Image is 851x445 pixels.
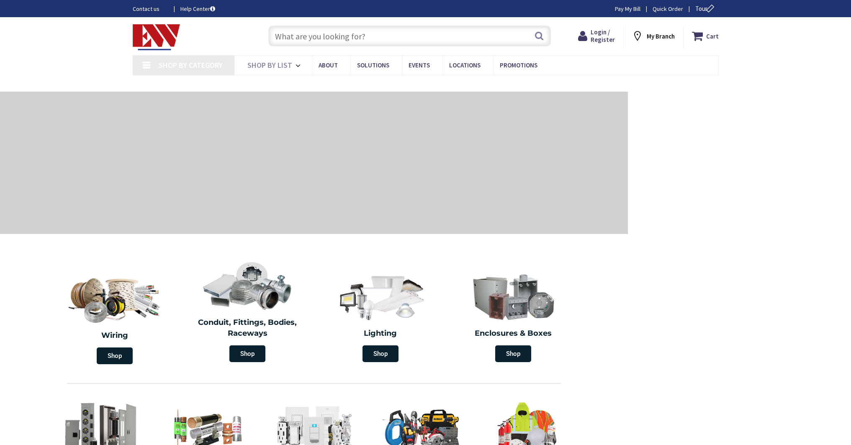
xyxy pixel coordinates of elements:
[578,28,615,44] a: Login / Register
[647,32,675,40] strong: My Branch
[692,28,719,44] a: Cart
[695,5,717,13] span: Tour
[268,26,551,46] input: What are you looking for?
[229,345,265,362] span: Shop
[183,257,312,366] a: Conduit, Fittings, Bodies, Raceways Shop
[449,268,578,366] a: Enclosures & Boxes Shop
[133,5,167,13] a: Contact us
[409,61,430,69] span: Events
[495,345,531,362] span: Shop
[180,5,215,13] a: Help Center
[319,61,338,69] span: About
[453,328,574,339] h2: Enclosures & Boxes
[449,61,481,69] span: Locations
[591,28,615,44] span: Login / Register
[97,347,133,364] span: Shop
[52,330,177,341] h2: Wiring
[159,60,223,70] span: Shop By Category
[48,268,181,368] a: Wiring Shop
[632,28,675,44] div: My Branch
[357,61,389,69] span: Solutions
[500,61,537,69] span: Promotions
[316,268,445,366] a: Lighting Shop
[653,5,683,13] a: Quick Order
[706,28,719,44] strong: Cart
[320,328,441,339] h2: Lighting
[363,345,399,362] span: Shop
[133,24,180,50] img: Electrical Wholesalers, Inc.
[188,317,308,339] h2: Conduit, Fittings, Bodies, Raceways
[247,60,292,70] span: Shop By List
[615,5,640,13] a: Pay My Bill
